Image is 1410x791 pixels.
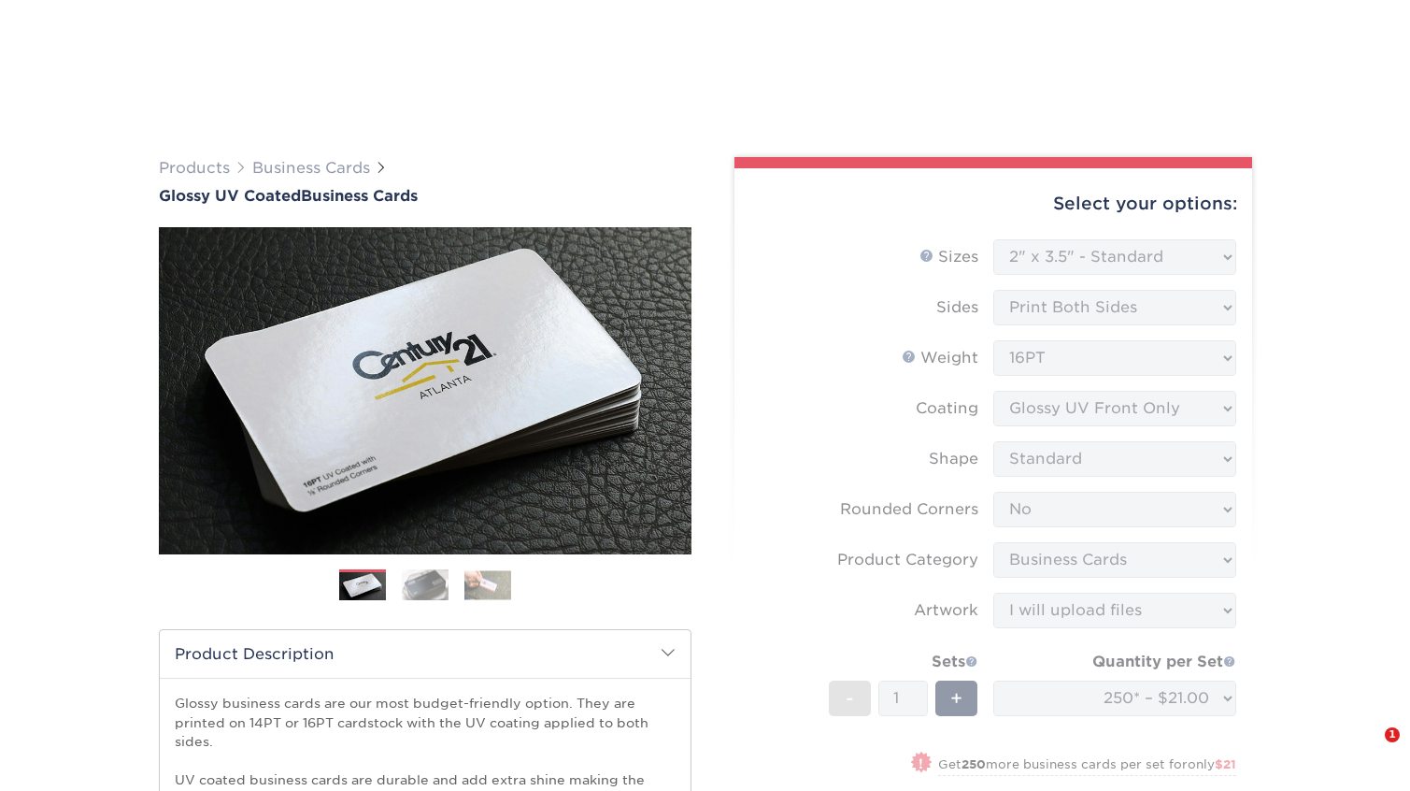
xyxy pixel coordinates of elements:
[159,187,301,205] span: Glossy UV Coated
[464,570,511,599] img: Business Cards 03
[159,187,691,205] a: Glossy UV CoatedBusiness Cards
[1346,727,1391,772] iframe: Intercom live chat
[159,124,691,657] img: Glossy UV Coated 01
[252,159,370,177] a: Business Cards
[160,630,691,678] h2: Product Description
[339,563,386,610] img: Business Cards 01
[749,168,1237,239] div: Select your options:
[159,187,691,205] h1: Business Cards
[159,159,230,177] a: Products
[1385,727,1400,742] span: 1
[402,568,449,601] img: Business Cards 02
